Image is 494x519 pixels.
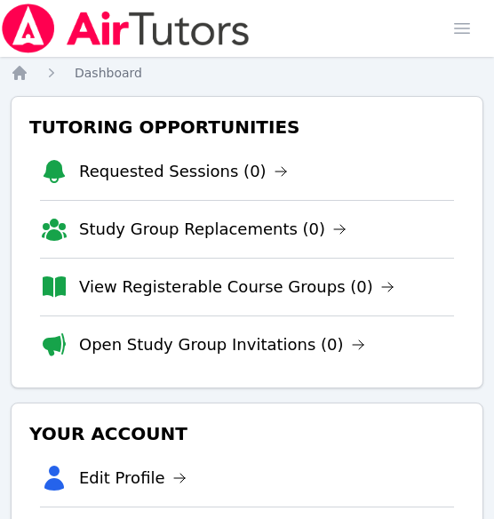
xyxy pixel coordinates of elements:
[79,275,394,299] a: View Registerable Course Groups (0)
[75,66,142,80] span: Dashboard
[75,64,142,82] a: Dashboard
[79,466,187,491] a: Edit Profile
[79,332,365,357] a: Open Study Group Invitations (0)
[26,111,468,143] h3: Tutoring Opportunities
[79,217,347,242] a: Study Group Replacements (0)
[26,418,468,450] h3: Your Account
[79,159,288,184] a: Requested Sessions (0)
[11,64,483,82] nav: Breadcrumb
